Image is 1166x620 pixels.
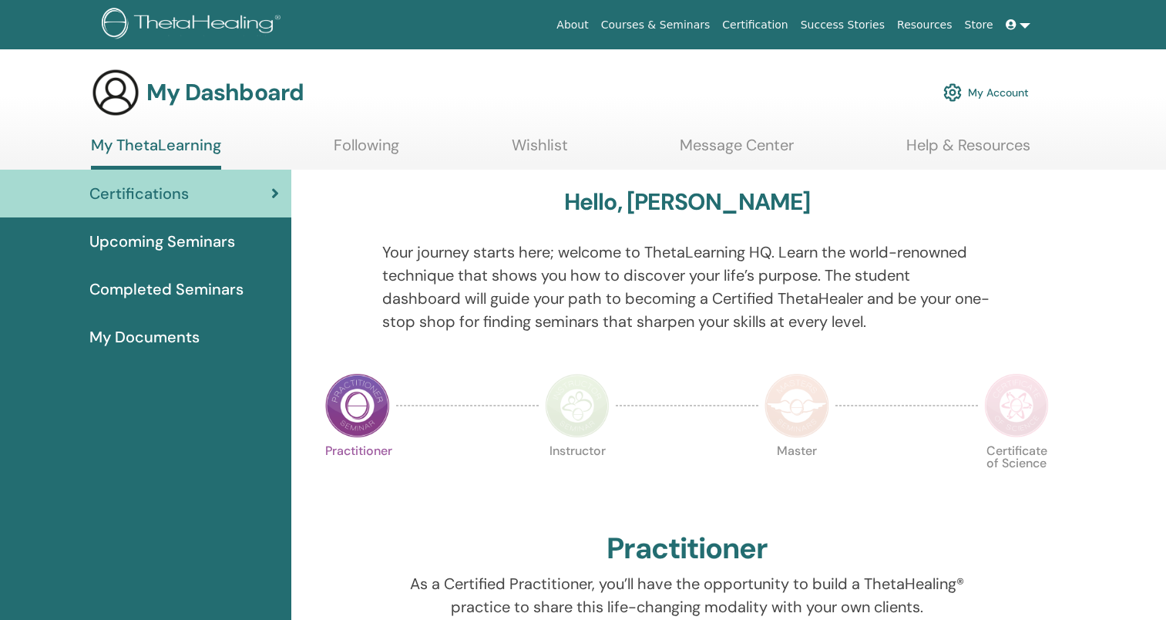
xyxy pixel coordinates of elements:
p: Instructor [545,445,610,510]
img: Master [764,373,829,438]
a: Courses & Seminars [595,11,717,39]
span: Completed Seminars [89,278,244,301]
img: generic-user-icon.jpg [91,68,140,117]
p: Certificate of Science [984,445,1049,510]
img: Certificate of Science [984,373,1049,438]
span: My Documents [89,325,200,349]
span: Certifications [89,182,189,205]
a: Success Stories [795,11,891,39]
img: Practitioner [325,373,390,438]
p: Master [764,445,829,510]
img: Instructor [545,373,610,438]
a: Message Center [680,136,794,166]
a: My ThetaLearning [91,136,221,170]
h3: Hello, [PERSON_NAME] [564,188,811,216]
p: As a Certified Practitioner, you’ll have the opportunity to build a ThetaHealing® practice to sha... [382,572,992,618]
img: cog.svg [943,79,962,106]
a: Certification [716,11,794,39]
a: Resources [891,11,959,39]
a: About [550,11,594,39]
p: Practitioner [325,445,390,510]
a: Help & Resources [906,136,1030,166]
span: Upcoming Seminars [89,230,235,253]
a: Wishlist [512,136,568,166]
p: Your journey starts here; welcome to ThetaLearning HQ. Learn the world-renowned technique that sh... [382,241,992,333]
a: My Account [943,76,1029,110]
h2: Practitioner [607,531,768,567]
h3: My Dashboard [146,79,304,106]
a: Following [334,136,399,166]
img: logo.png [102,8,286,42]
a: Store [959,11,1000,39]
